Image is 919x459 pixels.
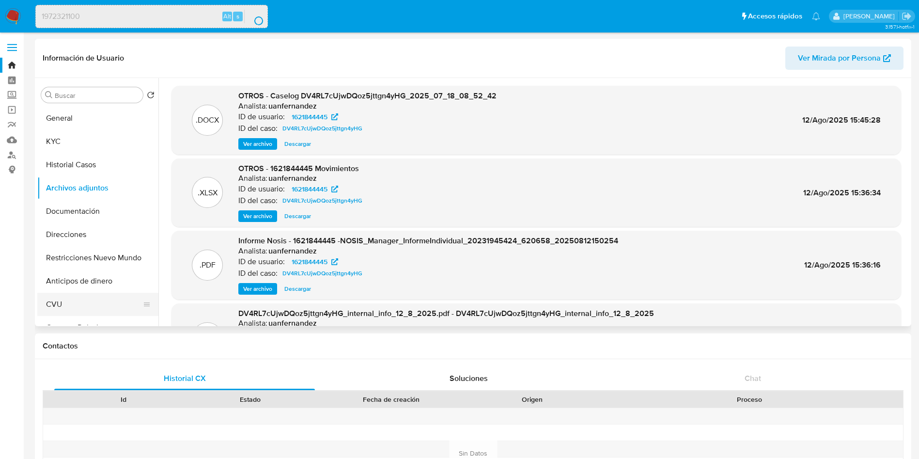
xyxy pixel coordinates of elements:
[37,153,158,176] button: Historial Casos
[238,138,277,150] button: Ver archivo
[238,90,497,101] span: OTROS - Caselog DV4RL7cUjwDQoz5jttgn4yHG_2025_07_18_08_52_42
[280,210,316,222] button: Descargar
[745,373,761,384] span: Chat
[238,235,618,246] span: Informe Nosis - 1621844445 -NOSIS_Manager_InformeIndividual_20231945424_620658_20250812150254
[164,373,206,384] span: Historial CX
[37,223,158,246] button: Direcciones
[843,12,898,21] p: rocio.garcia@mercadolibre.com
[280,138,316,150] button: Descargar
[37,107,158,130] button: General
[476,395,589,404] div: Origen
[45,91,53,99] button: Buscar
[282,268,362,279] span: DV4RL7cUjwDQoz5jttgn4yHG
[286,256,344,268] a: 1621844445
[223,12,231,21] span: Alt
[450,373,488,384] span: Soluciones
[37,130,158,153] button: KYC
[284,284,311,294] span: Descargar
[286,183,344,195] a: 1621844445
[238,210,277,222] button: Ver archivo
[194,395,307,404] div: Estado
[238,112,285,122] p: ID de usuario:
[67,395,180,404] div: Id
[282,195,362,206] span: DV4RL7cUjwDQoz5jttgn4yHG
[236,12,239,21] span: s
[37,246,158,269] button: Restricciones Nuevo Mundo
[238,246,267,256] p: Analista:
[603,395,896,404] div: Proceso
[292,183,327,195] span: 1621844445
[268,174,317,183] h6: uanfernandez
[238,257,285,267] p: ID de usuario:
[268,101,317,111] h6: uanfernandez
[279,195,366,206] a: DV4RL7cUjwDQoz5jttgn4yHG
[37,293,151,316] button: CVU
[238,174,267,183] p: Analista:
[37,200,158,223] button: Documentación
[238,308,654,319] span: DV4RL7cUjwDQoz5jttgn4yHG_internal_info_12_8_2025.pdf - DV4RL7cUjwDQoz5jttgn4yHG_internal_info_12_...
[286,111,344,123] a: 1621844445
[802,114,881,126] span: 12/Ago/2025 15:45:28
[785,47,903,70] button: Ver Mirada por Persona
[37,176,158,200] button: Archivos adjuntos
[292,256,327,268] span: 1621844445
[238,269,278,278] p: ID del caso:
[43,53,124,63] h1: Información de Usuario
[268,318,317,328] h6: uanfernandez
[238,124,278,133] p: ID del caso:
[279,268,366,279] a: DV4RL7cUjwDQoz5jttgn4yHG
[196,115,219,126] p: .DOCX
[321,395,462,404] div: Fecha de creación
[200,260,216,270] p: .PDF
[268,246,317,256] h6: uanfernandez
[279,123,366,134] a: DV4RL7cUjwDQoz5jttgn4yHG
[292,111,327,123] span: 1621844445
[902,11,912,21] a: Salir
[284,139,311,149] span: Descargar
[244,10,264,23] button: search-icon
[243,211,272,221] span: Ver archivo
[36,10,267,23] input: Buscar usuario o caso...
[243,284,272,294] span: Ver archivo
[37,316,158,339] button: Cruces y Relaciones
[812,12,820,20] a: Notificaciones
[284,211,311,221] span: Descargar
[243,139,272,149] span: Ver archivo
[238,163,359,174] span: OTROS - 1621844445 Movimientos
[804,259,881,270] span: 12/Ago/2025 15:36:16
[238,283,277,295] button: Ver archivo
[147,91,155,102] button: Volver al orden por defecto
[238,184,285,194] p: ID de usuario:
[55,91,139,100] input: Buscar
[798,47,881,70] span: Ver Mirada por Persona
[748,11,802,21] span: Accesos rápidos
[198,188,218,198] p: .XLSX
[238,196,278,206] p: ID del caso:
[803,187,881,198] span: 12/Ago/2025 15:36:34
[37,269,158,293] button: Anticipos de dinero
[238,318,267,328] p: Analista:
[43,341,903,351] h1: Contactos
[238,101,267,111] p: Analista:
[280,283,316,295] button: Descargar
[282,123,362,134] span: DV4RL7cUjwDQoz5jttgn4yHG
